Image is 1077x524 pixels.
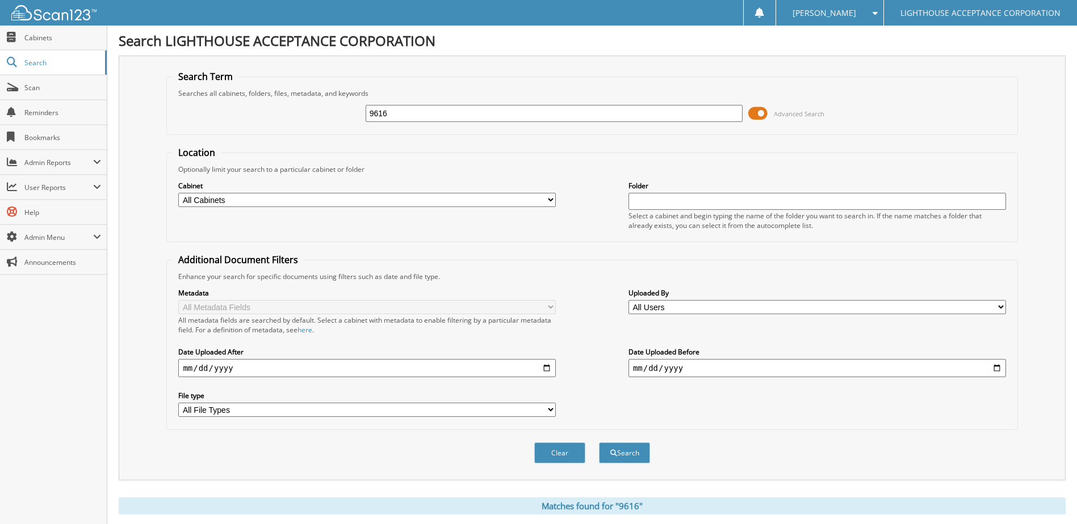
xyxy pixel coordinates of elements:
label: Metadata [178,288,556,298]
span: Search [24,58,99,67]
label: Cabinet [178,181,556,191]
button: Search [599,442,650,463]
label: File type [178,391,556,400]
div: Select a cabinet and begin typing the name of the folder you want to search in. If the name match... [628,211,1006,230]
legend: Search Term [173,70,238,83]
h1: Search LIGHTHOUSE ACCEPTANCE CORPORATION [119,31,1066,50]
span: Admin Reports [24,158,93,167]
span: User Reports [24,183,93,192]
span: [PERSON_NAME] [793,10,856,16]
label: Date Uploaded Before [628,347,1006,357]
div: Optionally limit your search to a particular cabinet or folder [173,164,1011,174]
span: Admin Menu [24,233,93,242]
span: Scan [24,83,101,92]
label: Folder [628,181,1006,191]
legend: Location [173,146,221,159]
div: Matches found for "9616" [119,497,1066,514]
div: All metadata fields are searched by default. Select a cabinet with metadata to enable filtering b... [178,315,556,335]
span: Reminders [24,108,101,117]
input: start [178,359,556,377]
button: Clear [534,442,585,463]
label: Uploaded By [628,288,1006,298]
span: Cabinets [24,33,101,43]
span: Bookmarks [24,133,101,142]
input: end [628,359,1006,377]
a: here [297,325,312,335]
span: LIGHTHOUSE ACCEPTANCE CORPORATION [900,10,1061,16]
span: Help [24,208,101,217]
legend: Additional Document Filters [173,253,304,266]
span: Announcements [24,257,101,267]
div: Searches all cabinets, folders, files, metadata, and keywords [173,88,1011,98]
img: scan123-logo-white.svg [11,5,97,20]
div: Enhance your search for specific documents using filters such as date and file type. [173,272,1011,281]
span: Advanced Search [774,109,824,118]
label: Date Uploaded After [178,347,556,357]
